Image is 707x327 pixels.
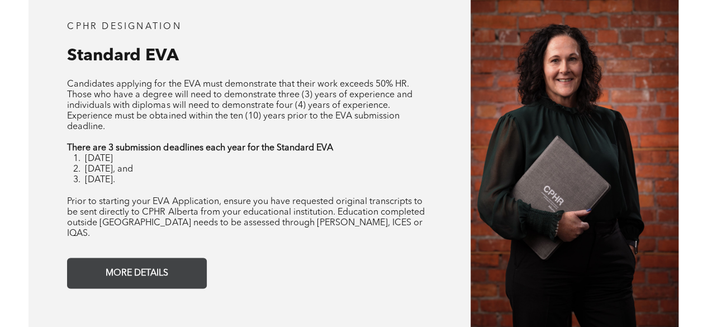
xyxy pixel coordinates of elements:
span: Standard EVA [67,48,178,64]
span: [DATE] [85,154,113,163]
a: MORE DETAILS [67,258,207,288]
span: [DATE], and [85,165,133,174]
span: Prior to starting your EVA Application, ensure you have requested original transcripts to be sent... [67,197,424,238]
span: MORE DETAILS [102,262,172,284]
span: [DATE]. [85,176,115,184]
span: Candidates applying for the EVA must demonstrate that their work exceeds 50% HR. Those who have a... [67,80,412,131]
span: CPHR DESIGNATION [67,22,181,31]
strong: There are 3 submission deadlines each year for the Standard EVA [67,144,333,153]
